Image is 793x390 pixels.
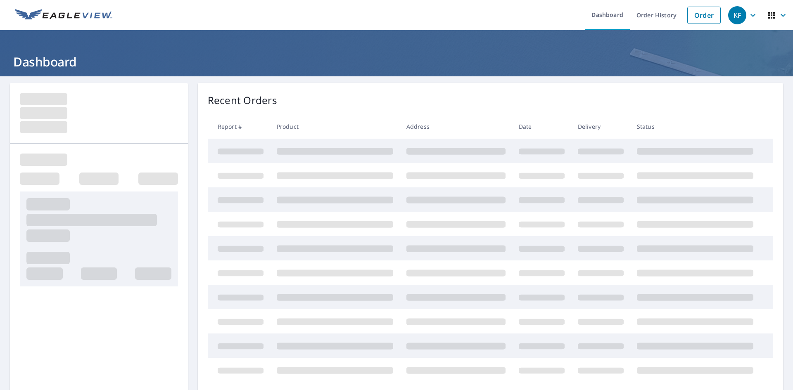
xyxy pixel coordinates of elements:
th: Date [512,114,571,139]
th: Status [630,114,760,139]
a: Order [687,7,721,24]
th: Delivery [571,114,630,139]
h1: Dashboard [10,53,783,70]
th: Report # [208,114,270,139]
th: Address [400,114,512,139]
div: KF [728,6,746,24]
p: Recent Orders [208,93,277,108]
th: Product [270,114,400,139]
img: EV Logo [15,9,112,21]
